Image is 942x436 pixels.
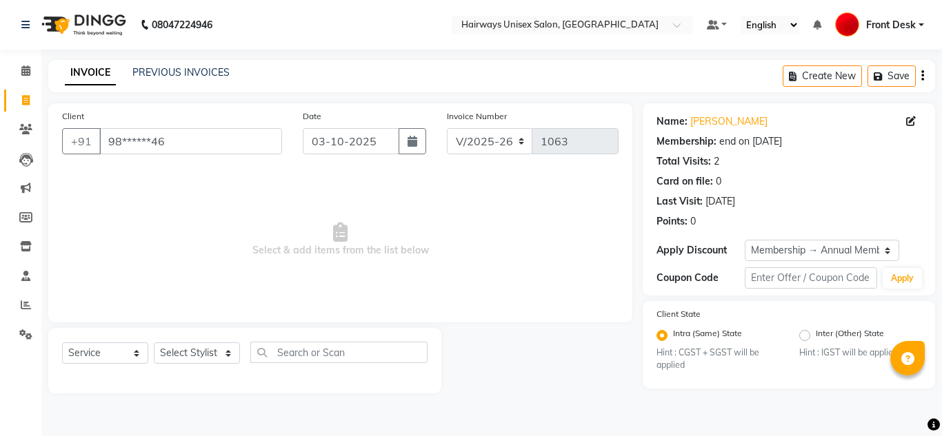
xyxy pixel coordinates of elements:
[745,267,877,289] input: Enter Offer / Coupon Code
[866,18,916,32] span: Front Desk
[799,346,921,359] small: Hint : IGST will be applied
[657,134,716,149] div: Membership:
[705,194,735,209] div: [DATE]
[62,171,619,309] span: Select & add items from the list below
[884,381,928,422] iframe: chat widget
[714,154,719,169] div: 2
[835,12,859,37] img: Front Desk
[657,271,745,285] div: Coupon Code
[65,61,116,85] a: INVOICE
[657,214,688,229] div: Points:
[883,268,922,289] button: Apply
[868,65,916,87] button: Save
[657,114,688,129] div: Name:
[152,6,212,44] b: 08047224946
[719,134,782,149] div: end on [DATE]
[99,128,282,154] input: Search by Name/Mobile/Email/Code
[657,194,703,209] div: Last Visit:
[447,110,507,123] label: Invoice Number
[35,6,130,44] img: logo
[657,174,713,189] div: Card on file:
[62,110,84,123] label: Client
[716,174,721,189] div: 0
[132,66,230,79] a: PREVIOUS INVOICES
[250,342,428,363] input: Search or Scan
[657,346,779,372] small: Hint : CGST + SGST will be applied
[303,110,321,123] label: Date
[657,308,701,320] label: Client State
[783,65,862,87] button: Create New
[673,327,742,344] label: Intra (Same) State
[816,327,884,344] label: Inter (Other) State
[62,128,101,154] button: +91
[690,214,696,229] div: 0
[690,114,768,129] a: [PERSON_NAME]
[657,154,711,169] div: Total Visits:
[657,243,745,258] div: Apply Discount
